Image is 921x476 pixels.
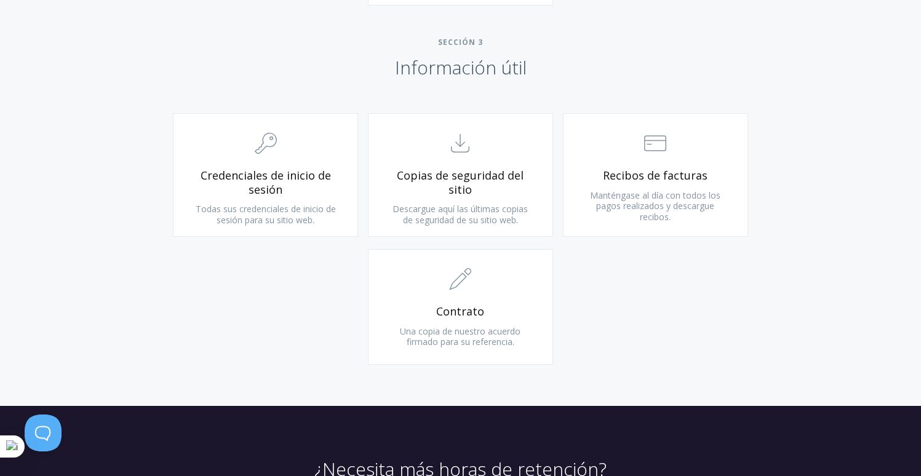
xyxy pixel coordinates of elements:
font: Sección 3 [438,37,483,47]
font: Manténgase al día con todos los pagos realizados y descargue recibos. [590,189,720,223]
font: Recibos de facturas [603,168,708,183]
a: Copias de seguridad del sitio Descargue aquí las últimas copias de seguridad de su sitio web. [368,113,553,237]
a: Credenciales de inicio de sesión Todas sus credenciales de inicio de sesión para su sitio web. [173,113,358,237]
font: Contrato [436,304,484,319]
a: Contrato Una copia de nuestro acuerdo firmado para su referencia. [368,249,553,365]
font: Todas sus credenciales de inicio de sesión para su sitio web. [196,203,336,226]
font: Copias de seguridad del sitio [397,168,524,197]
font: Una copia de nuestro acuerdo firmado para su referencia. [400,325,520,348]
font: Descargue aquí las últimas copias de seguridad de su sitio web. [393,203,528,226]
font: Credenciales de inicio de sesión [201,168,331,197]
iframe: Activar/desactivar soporte al cliente [25,415,62,451]
a: Recibos de facturas Manténgase al día con todos los pagos realizados y descargue recibos. [563,113,748,237]
font: Información útil [395,55,527,80]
